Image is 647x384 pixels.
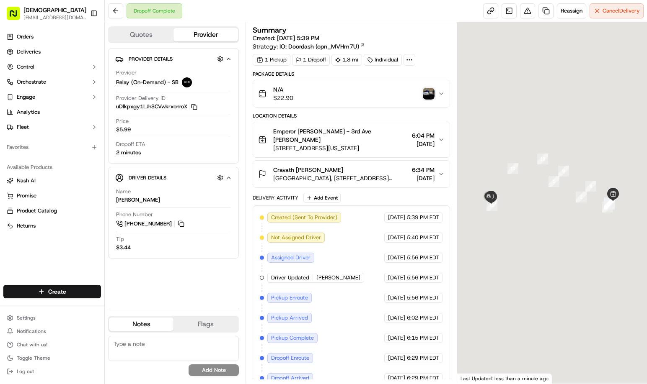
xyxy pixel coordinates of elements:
a: IO: Doordash (opn_MVHm7U) [280,42,365,51]
div: Package Details [253,71,450,77]
div: 1.8 mi [331,54,362,66]
button: Driver Details [115,171,232,184]
div: 1 [549,176,559,187]
div: We're available if you need us! [28,88,106,95]
span: Analytics [17,108,40,116]
span: Knowledge Base [17,121,64,130]
span: Created: [253,34,319,42]
span: [PHONE_NUMBER] [124,220,172,228]
img: 1736555255976-a54dd68f-1ca7-489b-9aae-adbdc363a1c4 [8,80,23,95]
span: Not Assigned Driver [271,234,321,241]
span: Created (Sent To Provider) [271,214,337,221]
button: Fleet [3,120,101,134]
span: Control [17,63,34,71]
span: [DATE] [388,234,405,241]
div: 💻 [71,122,78,129]
span: 5:56 PM EDT [407,294,439,302]
span: Tip [116,236,124,243]
span: Promise [17,192,36,200]
a: Orders [3,30,101,44]
span: [DATE] [388,334,405,342]
div: 3 [602,202,613,212]
button: Reassign [557,3,586,18]
a: Product Catalog [7,207,98,215]
span: [DATE] [412,174,435,182]
span: 5:39 PM EDT [407,214,439,221]
span: Pickup Enroute [271,294,308,302]
span: 6:15 PM EDT [407,334,439,342]
span: Emperor [PERSON_NAME] - 3rd Ave [PERSON_NAME] [273,127,409,144]
button: Add Event [303,193,341,203]
button: Toggle Theme [3,352,101,364]
button: Nash AI [3,174,101,187]
img: photo_proof_of_delivery image [423,88,435,100]
button: Chat with us! [3,339,101,351]
span: Returns [17,222,36,230]
span: Log out [17,368,34,375]
span: [DATE] [388,374,405,382]
a: Deliveries [3,45,101,59]
span: Orchestrate [17,78,46,86]
button: [EMAIL_ADDRESS][DOMAIN_NAME] [23,14,86,21]
a: [PHONE_NUMBER] [116,219,186,228]
button: Provider [173,28,238,41]
span: $22.90 [273,94,293,102]
span: Chat with us! [17,341,47,348]
span: [DATE] 5:39 PM [277,34,319,42]
a: Analytics [3,105,101,119]
span: 5:56 PM EDT [407,254,439,261]
span: 6:29 PM EDT [407,354,439,362]
span: Price [116,118,129,125]
a: Powered byPylon [59,141,101,148]
span: Cancel Delivery [603,7,640,15]
button: Emperor [PERSON_NAME] - 3rd Ave [PERSON_NAME][STREET_ADDRESS][US_STATE]6:04 PM[DATE] [253,122,450,157]
span: Create [48,287,66,296]
span: Settings [17,315,36,321]
div: Delivery Activity [253,195,298,201]
span: Assigned Driver [271,254,311,261]
div: 8 [585,181,596,192]
h3: Summary [253,26,287,34]
a: 📗Knowledge Base [5,118,67,133]
div: $3.44 [116,244,131,251]
div: 1 Dropoff [292,54,330,66]
span: Provider [116,69,137,77]
div: 12 [487,200,497,211]
button: Product Catalog [3,204,101,218]
span: Engage [17,93,35,101]
div: 4 [604,197,615,208]
div: Last Updated: less than a minute ago [457,373,552,384]
button: Promise [3,189,101,202]
span: Name [116,188,131,195]
div: [PERSON_NAME] [116,196,160,204]
button: Flags [173,317,238,331]
span: Provider Delivery ID [116,95,166,102]
img: relay_logo_black.png [182,77,192,87]
button: Start new chat [142,82,153,92]
img: Nash [8,8,25,25]
button: Log out [3,366,101,377]
div: Favorites [3,141,101,154]
button: Returns [3,219,101,233]
span: Dropoff ETA [116,141,145,148]
span: Dropoff Arrived [271,374,309,382]
span: Pickup Arrived [271,314,308,322]
span: Fleet [17,123,29,131]
div: Available Products [3,161,101,174]
button: N/A$22.90photo_proof_of_delivery image [253,80,450,107]
div: Strategy: [253,42,365,51]
div: 7 [604,198,615,209]
span: Dropoff Enroute [271,354,309,362]
button: Control [3,60,101,74]
span: Phone Number [116,211,153,218]
span: Driver Updated [271,274,309,282]
span: IO: Doordash (opn_MVHm7U) [280,42,359,51]
div: 2 minutes [116,149,141,156]
a: Nash AI [7,177,98,184]
input: Got a question? Start typing here... [22,54,151,63]
button: Orchestrate [3,75,101,89]
button: Provider Details [115,52,232,66]
button: Notifications [3,325,101,337]
span: [DATE] [388,314,405,322]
